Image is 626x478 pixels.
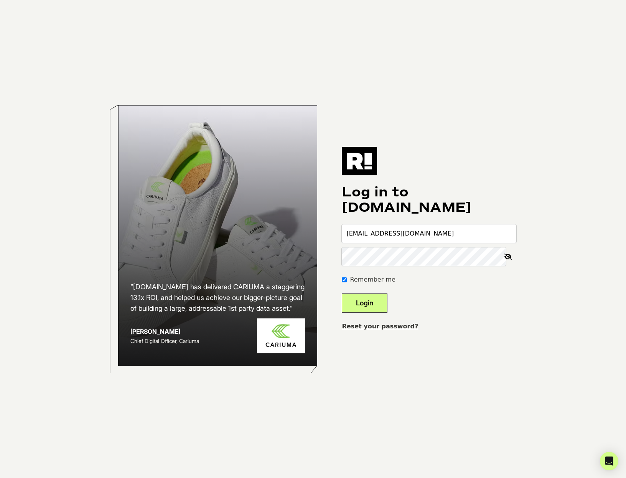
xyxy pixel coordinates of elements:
a: Reset your password? [342,323,418,330]
button: Login [342,293,387,313]
input: Email [342,224,516,243]
strong: [PERSON_NAME] [130,328,180,335]
img: Cariuma [257,318,305,353]
label: Remember me [350,275,395,284]
h2: “[DOMAIN_NAME] has delivered CARIUMA a staggering 13.1x ROI, and helped us achieve our bigger-pic... [130,282,305,314]
span: Chief Digital Officer, Cariuma [130,338,199,344]
h1: Log in to [DOMAIN_NAME] [342,185,516,215]
img: Retention.com [342,147,377,175]
div: Open Intercom Messenger [600,452,618,470]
